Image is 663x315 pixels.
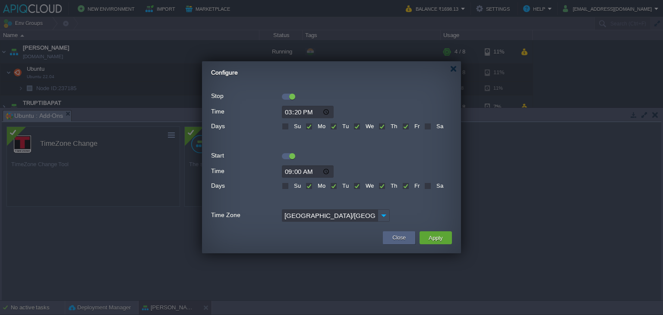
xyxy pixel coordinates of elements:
[340,183,349,189] label: Tu
[211,150,281,161] label: Start
[363,183,374,189] label: We
[434,123,443,129] label: Sa
[211,69,238,76] span: Configure
[316,123,325,129] label: Mo
[292,183,301,189] label: Su
[392,233,406,242] button: Close
[211,90,281,102] label: Stop
[412,183,420,189] label: Fr
[211,106,281,117] label: Time
[211,120,281,132] label: Days
[363,123,374,129] label: We
[340,123,349,129] label: Tu
[388,123,397,129] label: Th
[412,123,420,129] label: Fr
[316,183,325,189] label: Mo
[388,183,397,189] label: Th
[211,209,281,221] label: Time Zone
[426,233,445,243] button: Apply
[211,165,281,177] label: Time
[434,183,443,189] label: Sa
[292,123,301,129] label: Su
[211,180,281,192] label: Days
